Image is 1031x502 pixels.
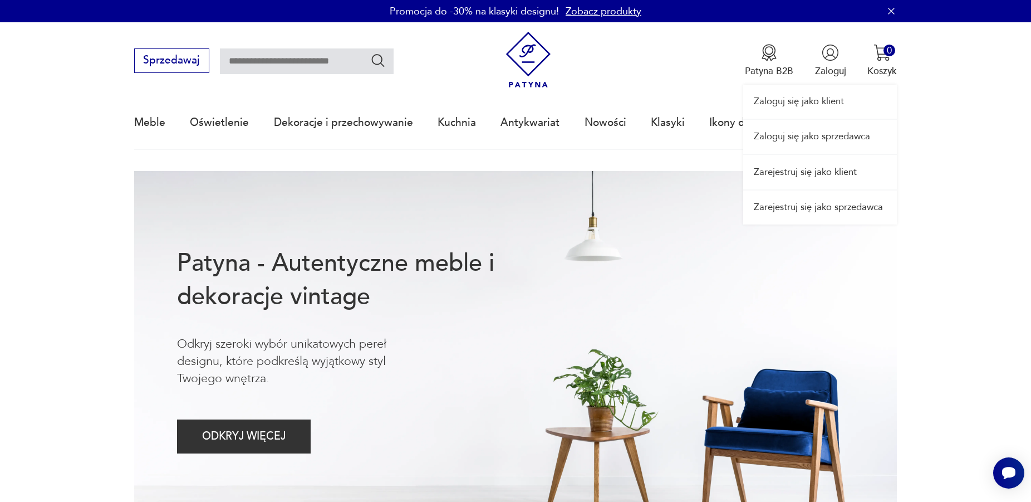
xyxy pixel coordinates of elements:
a: Zarejestruj się jako sprzedawca [743,191,897,225]
a: Dekoracje i przechowywanie [274,97,413,148]
a: Ikony designu [709,97,778,148]
a: Zarejestruj się jako klient [743,155,897,189]
a: Klasyki [651,97,685,148]
img: Patyna - sklep z meblami i dekoracjami vintage [500,32,557,88]
button: Sprzedawaj [134,48,209,73]
a: Meble [134,97,165,148]
iframe: Smartsupp widget button [993,457,1024,489]
a: Zaloguj się jako sprzedawca [743,120,897,154]
a: Antykwariat [500,97,559,148]
button: ODKRYJ WIĘCEJ [177,420,311,454]
p: Odkryj szeroki wybór unikatowych pereł designu, które podkreślą wyjątkowy styl Twojego wnętrza. [177,335,431,388]
p: Promocja do -30% na klasyki designu! [390,4,559,18]
button: Szukaj [370,52,386,69]
a: Zobacz produkty [566,4,641,18]
a: Sprzedawaj [134,57,209,66]
a: Kuchnia [438,97,476,148]
a: Nowości [585,97,626,148]
a: ODKRYJ WIĘCEJ [177,433,311,442]
a: Oświetlenie [190,97,249,148]
h1: Patyna - Autentyczne meble i dekoracje vintage [177,247,538,314]
a: Zaloguj się jako klient [743,85,897,119]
